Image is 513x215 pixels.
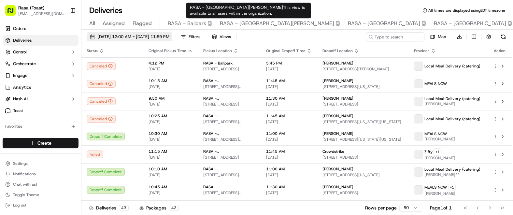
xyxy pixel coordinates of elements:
span: MEALS NOW [424,131,447,136]
span: [DATE] [149,155,193,160]
span: RASA - Ballpark [168,20,206,27]
span: [DATE] [91,101,105,106]
span: [PERSON_NAME] [322,96,353,101]
span: [DATE] [266,102,312,107]
span: 11:45 AM [266,113,312,119]
span: [PERSON_NAME] [424,191,456,196]
button: Rasa (Toast)[EMAIL_ADDRESS][DOMAIN_NAME] [3,3,67,18]
span: 4:12 PM [149,61,193,66]
span: 10:45 AM [149,184,193,190]
span: [PERSON_NAME] [424,136,455,142]
button: [DATE] 12:00 AM - [DATE] 11:59 PM [87,32,172,41]
p: Rows per page [365,205,397,211]
span: Original Pickup Time [149,48,186,53]
span: [STREET_ADDRESS][US_STATE][US_STATE] [322,119,403,124]
button: Rasa (Toast) [18,5,44,11]
span: 10:25 AM [149,113,193,119]
input: Type to search [366,32,424,41]
span: [STREET_ADDRESS][PERSON_NAME][US_STATE] [322,66,403,72]
span: [DATE] [25,118,38,123]
span: 10:15 AM [149,78,193,83]
span: [PERSON_NAME] [PERSON_NAME] [20,101,86,106]
span: 11:45 AM [266,78,312,83]
span: [DATE] [266,172,312,178]
button: Engage [3,70,78,81]
div: Page 1 of 1 [430,205,452,211]
span: [STREET_ADDRESS][US_STATE] [322,84,403,89]
span: • [21,118,24,123]
span: [STREET_ADDRESS][US_STATE][US_STATE] [322,137,403,142]
img: 1736555255976-a54dd68f-1ca7-489b-9aae-adbdc363a1c4 [7,62,18,74]
span: [DATE] [266,66,312,72]
div: Start new chat [29,62,107,68]
h1: Deliveries [89,5,122,16]
button: See all [101,83,119,91]
span: RASA - [GEOGRAPHIC_DATA] [203,96,255,101]
span: MEALS NOW [424,81,447,86]
p: Welcome 👋 [7,26,119,36]
button: Notifications [3,169,78,179]
button: [EMAIL_ADDRESS][DOMAIN_NAME] [18,11,65,16]
span: RASA - [GEOGRAPHIC_DATA][PERSON_NAME] [203,166,255,172]
span: Toast [13,108,23,114]
span: RASA - [GEOGRAPHIC_DATA][PERSON_NAME] [203,113,255,119]
span: Crowdstrike [322,149,344,154]
span: 10:10 AM [149,166,193,172]
img: Nash [7,6,20,19]
span: 10:30 AM [149,131,193,136]
span: [STREET_ADDRESS][US_STATE] [203,137,255,142]
div: We're available if you need us! [29,68,90,74]
span: Orchestrate [13,61,36,67]
span: [DATE] [266,155,312,160]
span: Chat with us! [13,182,37,187]
div: 💻 [55,146,60,151]
span: 11:30 AM [266,184,312,190]
span: [DATE] [149,102,193,107]
img: Dianne Alexi Soriano [7,94,17,105]
span: Local Meal Delivery (catering) [424,96,480,101]
span: Analytics [13,84,31,90]
div: 📗 [7,146,12,151]
span: Map [438,34,446,40]
button: Chat with us! [3,180,78,189]
button: +1 [448,184,456,191]
span: 11:00 AM [266,166,312,172]
span: • [88,101,90,106]
span: [DATE] [149,172,193,178]
button: Start new chat [111,64,119,72]
span: Settings [13,161,28,166]
span: Flagged [133,20,152,27]
span: 11:30 AM [266,96,312,101]
span: RASA - [GEOGRAPHIC_DATA] [434,20,506,27]
span: All times are displayed using EDT timezone [428,8,505,13]
div: 43 [119,205,129,211]
button: Refresh [499,32,508,41]
span: MEALS NOW [424,185,447,190]
a: 📗Knowledge Base [4,143,52,154]
span: [DATE] 12:00 AM - [DATE] 11:59 PM [97,34,169,40]
button: Orchestrate [3,59,78,69]
button: Filters [178,32,203,41]
span: [PERSON_NAME] [322,113,353,119]
span: [DATE] [266,190,312,195]
span: [STREET_ADDRESS][US_STATE] [203,119,255,124]
span: API Documentation [62,145,105,152]
a: Analytics [3,82,78,93]
div: Packages [139,205,179,211]
span: Create [37,140,51,146]
img: Toast logo [5,108,10,113]
span: Nash AI [13,96,28,102]
span: Knowledge Base [13,145,50,152]
div: Past conversations [7,84,44,90]
span: Toggle Theme [13,192,39,197]
span: Local Meal Delivery (catering) [424,64,480,69]
span: Local Meal Delivery (catering) [424,116,480,122]
span: [STREET_ADDRESS] [322,155,403,160]
span: 9:50 AM [149,96,193,101]
span: [STREET_ADDRESS] [322,190,403,195]
span: 11:45 AM [266,149,312,154]
img: 1732323095091-59ea418b-cfe3-43c8-9ae0-d0d06d6fd42c [14,62,25,74]
span: RASA - [GEOGRAPHIC_DATA][PERSON_NAME] [203,131,255,136]
span: Dropoff Location [322,48,352,53]
span: Assigned [103,20,125,27]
